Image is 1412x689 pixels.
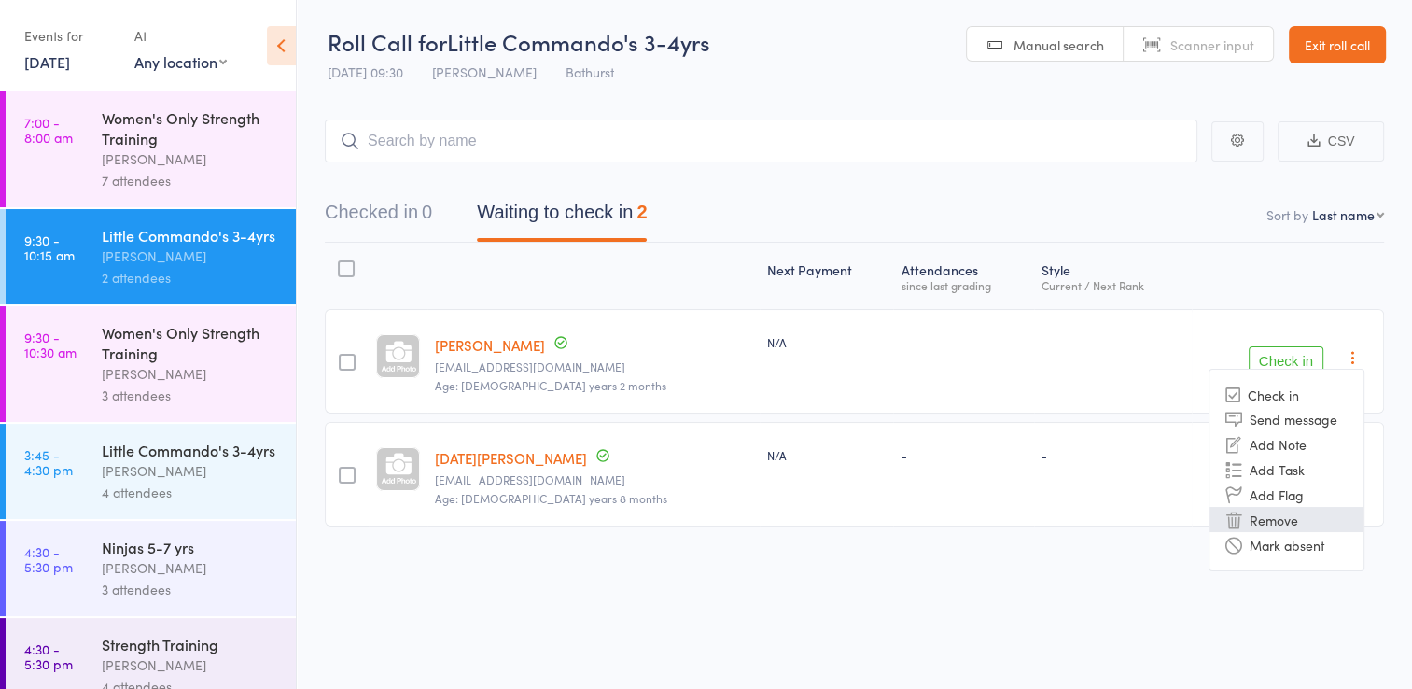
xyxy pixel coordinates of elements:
[102,385,280,406] div: 3 attendees
[102,537,280,557] div: Ninjas 5-7 yrs
[901,447,1026,463] div: -
[435,490,667,506] span: Age: [DEMOGRAPHIC_DATA] years 8 months
[1249,346,1323,376] button: Check in
[893,251,1033,301] div: Atten­dances
[767,334,887,350] div: N/A
[1278,121,1384,162] button: CSV
[102,363,280,385] div: [PERSON_NAME]
[901,279,1026,291] div: since last grading
[102,225,280,246] div: Little Commando's 3-4yrs
[1209,431,1363,457] li: Add Note
[102,322,280,363] div: Women's Only Strength Training
[325,192,432,242] button: Checked in0
[134,51,227,72] div: Any location
[134,21,227,51] div: At
[435,360,752,373] small: Saskia.s@live.com
[102,246,280,267] div: [PERSON_NAME]
[1034,251,1192,301] div: Style
[901,334,1026,350] div: -
[24,544,73,574] time: 4:30 - 5:30 pm
[477,192,647,242] button: Waiting to check in2
[102,440,280,460] div: Little Commando's 3-4yrs
[328,26,447,57] span: Roll Call for
[1209,457,1363,482] li: Add Task
[760,251,894,301] div: Next Payment
[435,448,587,468] a: [DATE][PERSON_NAME]
[1170,35,1254,54] span: Scanner input
[435,377,666,393] span: Age: [DEMOGRAPHIC_DATA] years 2 months
[435,335,545,355] a: [PERSON_NAME]
[328,63,403,81] span: [DATE] 09:30
[24,330,77,359] time: 9:30 - 10:30 am
[102,654,280,676] div: [PERSON_NAME]
[6,91,296,207] a: 7:00 -8:00 amWomen's Only Strength Training[PERSON_NAME]7 attendees
[1042,279,1184,291] div: Current / Next Rank
[422,202,432,222] div: 0
[1209,482,1363,507] li: Add Flag
[432,63,537,81] span: [PERSON_NAME]
[1209,383,1363,406] li: Check in
[24,641,73,671] time: 4:30 - 5:30 pm
[566,63,614,81] span: Bathurst
[6,521,296,616] a: 4:30 -5:30 pmNinjas 5-7 yrs[PERSON_NAME]3 attendees
[102,634,280,654] div: Strength Training
[1042,447,1184,463] div: -
[24,21,116,51] div: Events for
[325,120,1197,162] input: Search by name
[102,557,280,579] div: [PERSON_NAME]
[24,115,73,145] time: 7:00 - 8:00 am
[447,26,710,57] span: Little Commando's 3-4yrs
[102,148,280,170] div: [PERSON_NAME]
[102,170,280,191] div: 7 attendees
[102,460,280,482] div: [PERSON_NAME]
[1014,35,1104,54] span: Manual search
[1266,205,1308,224] label: Sort by
[6,209,296,304] a: 9:30 -10:15 amLittle Commando's 3-4yrs[PERSON_NAME]2 attendees
[435,473,752,486] small: smitsenburg@gmail.com
[24,447,73,477] time: 3:45 - 4:30 pm
[24,232,75,262] time: 9:30 - 10:15 am
[1312,205,1375,224] div: Last name
[1289,26,1386,63] a: Exit roll call
[6,424,296,519] a: 3:45 -4:30 pmLittle Commando's 3-4yrs[PERSON_NAME]4 attendees
[102,107,280,148] div: Women's Only Strength Training
[6,306,296,422] a: 9:30 -10:30 amWomen's Only Strength Training[PERSON_NAME]3 attendees
[1209,406,1363,431] li: Send message
[1042,334,1184,350] div: -
[636,202,647,222] div: 2
[102,579,280,600] div: 3 attendees
[102,482,280,503] div: 4 attendees
[767,447,887,463] div: N/A
[1209,507,1363,532] li: Remove
[24,51,70,72] a: [DATE]
[102,267,280,288] div: 2 attendees
[1209,532,1363,557] li: Mark absent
